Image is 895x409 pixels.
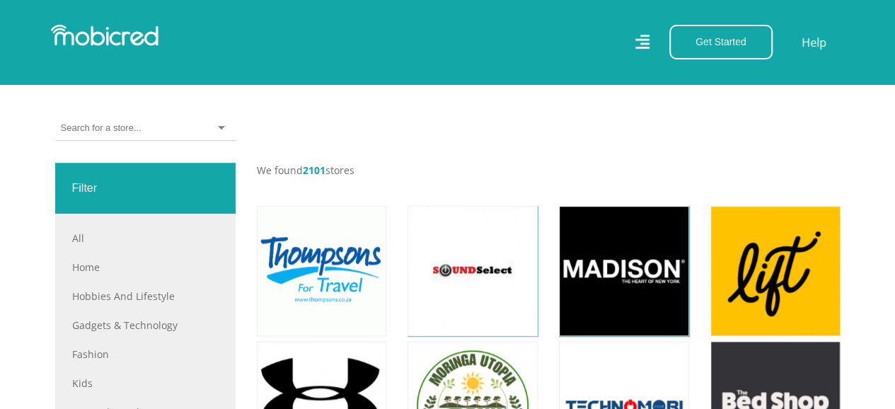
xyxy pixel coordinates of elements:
a: Fashion [72,347,219,362]
img: Mobicred [51,25,158,46]
div: Filter [55,163,236,214]
p: We found stores [257,163,841,178]
a: Gadgets & Technology [72,318,219,333]
button: Get Started [669,25,773,59]
input: Search for a store... [61,122,141,134]
a: Kids [72,376,219,391]
a: Home [72,260,219,275]
a: Hobbies and Lifestyle [72,289,219,304]
span: 2101 [303,163,325,177]
a: Help [801,33,827,52]
a: All [72,231,219,246]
